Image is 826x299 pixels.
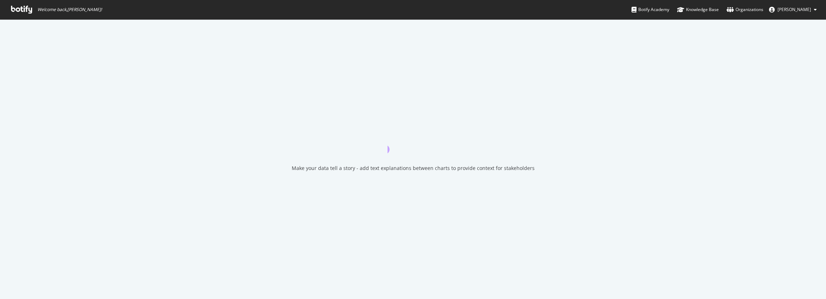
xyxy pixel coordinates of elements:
div: Organizations [727,6,763,13]
div: Knowledge Base [677,6,719,13]
span: Welcome back, [PERSON_NAME] ! [37,7,102,12]
div: Botify Academy [632,6,669,13]
span: Meredith Gummerson [778,6,811,12]
button: [PERSON_NAME] [763,4,822,15]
